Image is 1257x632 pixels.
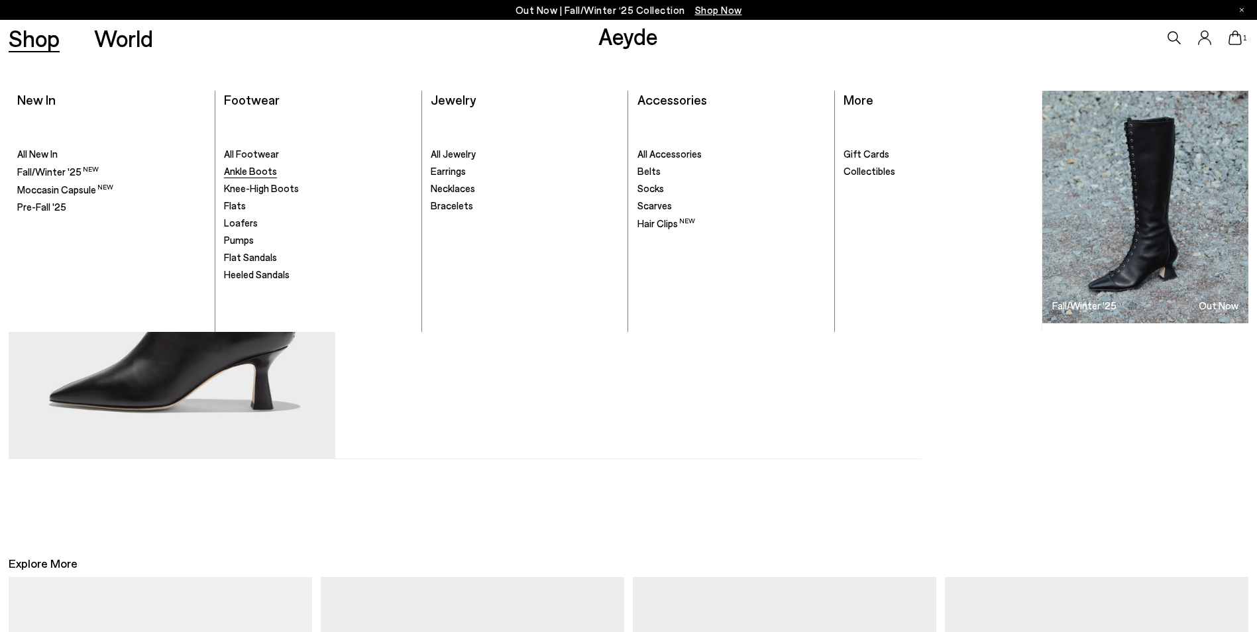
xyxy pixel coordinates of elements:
a: World [94,26,153,50]
a: All Footwear [224,148,413,161]
span: Collectibles [844,165,895,177]
a: Pumps [224,234,413,247]
span: Hair Clips [637,217,695,229]
span: Fall/Winter '25 [17,166,99,178]
p: Out Now | Fall/Winter ‘25 Collection [516,2,742,19]
span: Belts [637,165,661,177]
a: Belts [637,165,826,178]
span: Moccasin Capsule [17,184,113,195]
span: All Footwear [224,148,279,160]
a: Knee-High Boots [224,182,413,195]
span: Pumps [224,234,254,246]
a: All New In [17,148,206,161]
span: Loafers [224,217,258,229]
a: 1 [1229,30,1242,45]
a: Earrings [431,165,620,178]
span: Heeled Sandals [224,268,290,280]
a: Gift Cards [844,148,1033,161]
span: Pre-Fall '25 [17,201,66,213]
span: Bracelets [431,199,473,211]
a: Socks [637,182,826,195]
a: Accessories [637,91,707,107]
a: All Jewelry [431,148,620,161]
a: Footwear [224,91,280,107]
span: All New In [17,148,58,160]
h3: Fall/Winter '25 [1052,301,1117,311]
a: All Accessories [637,148,826,161]
span: Flats [224,199,246,211]
span: Earrings [431,165,466,177]
a: Bracelets [431,199,620,213]
a: Loafers [224,217,413,230]
span: Ankle Boots [224,165,277,177]
span: Navigate to /collections/new-in [695,4,742,16]
a: Fall/Winter '25 Out Now [1042,91,1248,323]
span: Flat Sandals [224,251,277,263]
span: Socks [637,182,664,194]
span: Scarves [637,199,672,211]
a: Hair Clips [637,217,826,231]
a: Heeled Sandals [224,268,413,282]
span: 1 [1242,34,1248,42]
a: Jewelry [431,91,476,107]
a: Aeyde [598,22,658,50]
a: Flat Sandals [224,251,413,264]
a: Fall/Winter '25 [17,165,206,179]
span: Knee-High Boots [224,182,299,194]
img: Group_1295_900x.jpg [1042,91,1248,323]
a: Scarves [637,199,826,213]
a: Flats [224,199,413,213]
span: Necklaces [431,182,475,194]
span: Gift Cards [844,148,889,160]
a: Moccasin Capsule [17,183,206,197]
span: All Jewelry [431,148,476,160]
a: New In [17,91,56,107]
a: Pre-Fall '25 [17,201,206,214]
a: More [844,91,873,107]
a: Necklaces [431,182,620,195]
span: All Accessories [637,148,702,160]
a: Collectibles [844,165,1033,178]
a: Shop [9,26,60,50]
a: Ankle Boots [224,165,413,178]
h3: Out Now [1199,301,1238,311]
